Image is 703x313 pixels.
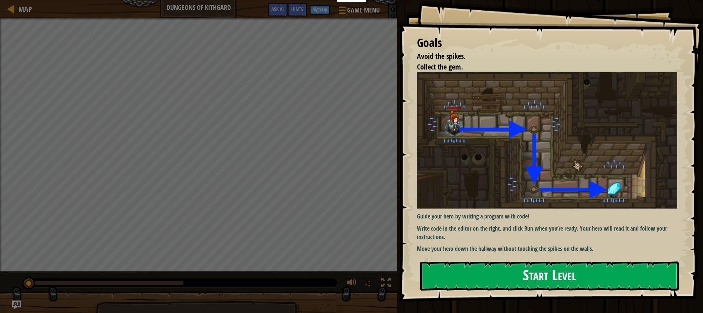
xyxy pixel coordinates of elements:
[18,4,32,14] span: Map
[347,6,380,15] span: Game Menu
[417,224,683,241] p: Write code in the editor on the right, and click Run when you’re ready. Your hero will read it an...
[268,3,288,17] button: Ask AI
[379,276,393,291] button: Toggle fullscreen
[12,300,21,309] button: Ask AI
[408,62,675,72] li: Collect the gem.
[417,51,465,61] span: Avoid the spikes.
[333,3,384,20] button: Game Menu
[364,277,372,288] span: ♫
[15,4,32,14] a: Map
[345,276,359,291] button: Adjust volume
[291,6,303,13] span: Hints
[417,35,677,51] div: Goals
[417,72,683,208] img: Dungeons of kithgard
[417,245,683,253] p: Move your hero down the hallway without touching the spikes on the walls.
[271,6,284,13] span: Ask AI
[417,62,463,72] span: Collect the gem.
[417,212,683,221] p: Guide your hero by writing a program with code!
[311,6,329,14] button: Sign Up
[420,262,679,291] button: Start Level
[408,51,675,62] li: Avoid the spikes.
[363,276,375,291] button: ♫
